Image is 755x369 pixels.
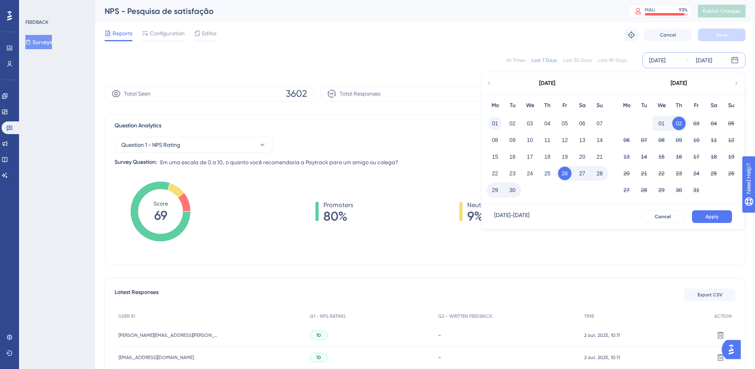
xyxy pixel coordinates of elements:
button: 16 [506,150,519,163]
span: 10 [316,354,321,361]
button: 28 [637,183,651,197]
button: 28 [593,167,606,180]
div: Last 7 Days [531,57,557,63]
button: 09 [506,133,519,147]
button: 22 [655,167,668,180]
span: Cancel [660,32,676,38]
button: 14 [637,150,651,163]
button: 08 [488,133,502,147]
button: Question 1 - NPS Rating [115,137,273,153]
span: Cancel [655,213,671,220]
button: Cancel [644,29,692,41]
div: [DATE] - [DATE] [494,210,529,223]
button: 09 [672,133,686,147]
div: Tu [504,101,521,110]
iframe: UserGuiding AI Assistant Launcher [722,338,745,361]
button: Surveys [25,35,52,49]
button: 05 [558,117,572,130]
button: Cancel [642,210,684,223]
span: Total Responses [340,89,380,98]
div: 93 % [679,7,688,13]
div: FEEDBACK [25,19,48,25]
button: 23 [672,167,686,180]
div: [DATE] [671,79,687,88]
button: 01 [655,117,668,130]
span: Q1 - NPS RATING [310,313,346,319]
span: Reports [113,29,132,38]
button: 21 [593,150,606,163]
span: Em uma escala de 0 a 10, o quanto você recomendaria a Paytrack para um amigo ou colega? [160,158,398,167]
button: 14 [593,133,606,147]
div: - [438,354,576,361]
button: 27 [620,183,633,197]
button: 19 [724,150,738,163]
button: 19 [558,150,572,163]
button: 12 [724,133,738,147]
div: NPS - Pesquisa de satisfação [105,6,608,17]
button: 26 [558,167,572,180]
span: Save [716,32,727,38]
div: Fr [556,101,573,110]
span: [PERSON_NAME][EMAIL_ADDRESS][PERSON_NAME][DOMAIN_NAME] [119,332,218,338]
span: Publish Changes [703,8,741,14]
div: All Times [506,57,525,63]
button: 04 [707,117,721,130]
span: Export CSV [698,292,723,298]
button: 03 [523,117,537,130]
button: Apply [692,210,732,223]
button: 10 [690,133,703,147]
button: 17 [690,150,703,163]
span: Total Seen [124,89,151,98]
div: Last 30 Days [563,57,592,63]
button: 27 [575,167,589,180]
div: Tu [635,101,653,110]
span: Promoters [323,200,353,210]
div: Mo [486,101,504,110]
span: ACTION [714,313,732,319]
div: Sa [573,101,591,110]
button: Export CSV [684,288,736,301]
div: Su [591,101,608,110]
button: 20 [575,150,589,163]
div: MAU [645,7,655,13]
span: USER ID [119,313,136,319]
button: 06 [575,117,589,130]
div: Su [723,101,740,110]
div: - [438,331,576,339]
span: 3602 [286,87,307,100]
div: Mo [618,101,635,110]
div: Th [670,101,688,110]
button: Publish Changes [698,5,745,17]
button: 25 [541,167,554,180]
span: 10 [316,332,321,338]
button: 23 [506,167,519,180]
button: 02 [672,117,686,130]
span: 2 out. 2025, 10:11 [584,332,620,338]
button: 08 [655,133,668,147]
button: 24 [690,167,703,180]
button: 31 [690,183,703,197]
div: Sa [705,101,723,110]
span: [EMAIL_ADDRESS][DOMAIN_NAME] [119,354,194,361]
div: [DATE] [649,56,665,65]
button: 01 [488,117,502,130]
span: Question Analytics [115,121,161,131]
span: Latest Responses [115,288,159,302]
button: 20 [620,167,633,180]
button: 24 [523,167,537,180]
button: 15 [488,150,502,163]
button: 07 [593,117,606,130]
div: Th [539,101,556,110]
div: Fr [688,101,705,110]
button: 06 [620,133,633,147]
button: 22 [488,167,502,180]
span: 9% [467,210,491,223]
button: 12 [558,133,572,147]
div: [DATE] [696,56,712,65]
button: 18 [541,150,554,163]
button: 30 [506,183,519,197]
button: 07 [637,133,651,147]
button: 03 [690,117,703,130]
button: 04 [541,117,554,130]
button: 17 [523,150,537,163]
